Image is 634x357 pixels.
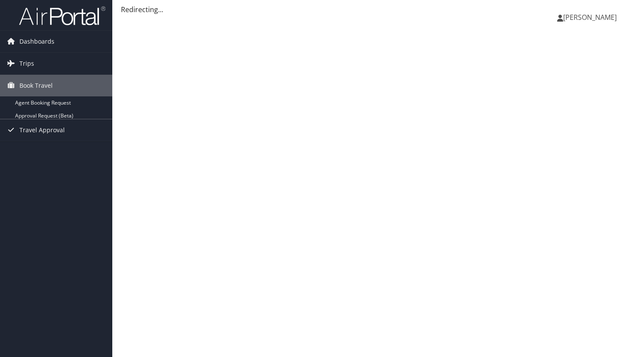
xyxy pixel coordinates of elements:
[19,75,53,96] span: Book Travel
[19,119,65,141] span: Travel Approval
[557,4,625,30] a: [PERSON_NAME]
[19,31,54,52] span: Dashboards
[19,6,105,26] img: airportal-logo.png
[563,13,617,22] span: [PERSON_NAME]
[121,4,625,15] div: Redirecting...
[19,53,34,74] span: Trips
